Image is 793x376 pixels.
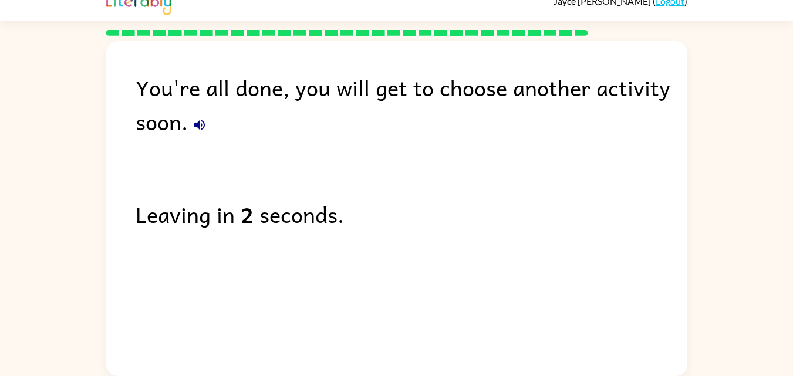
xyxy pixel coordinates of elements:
[136,197,687,231] div: Leaving in seconds.
[136,70,687,138] div: You're all done, you will get to choose another activity soon.
[241,197,254,231] b: 2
